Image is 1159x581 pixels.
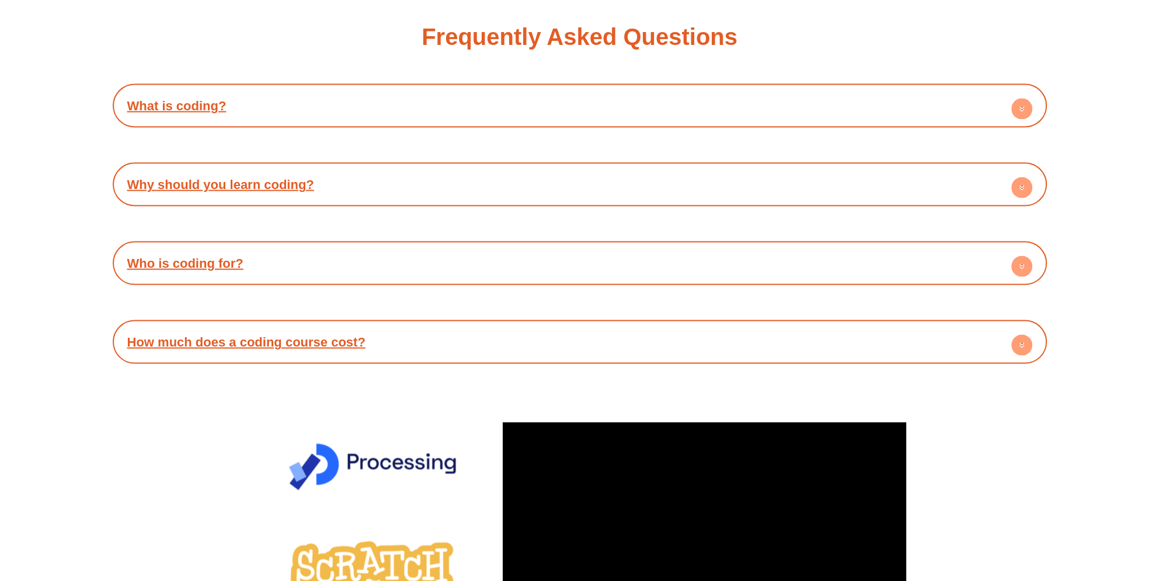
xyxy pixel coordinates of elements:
[127,256,243,270] a: Who is coding for?
[119,168,1041,200] div: Why should you learn coding?
[119,247,1041,279] div: Who is coding for?
[119,325,1041,358] div: How much does a coding course cost?
[127,334,366,349] a: How much does a coding course cost?
[422,25,737,48] h2: Frequently Asked Questions
[127,177,314,191] a: Why should you learn coding?
[1101,525,1159,581] iframe: Chat Widget
[127,98,227,113] a: What is coding?
[119,89,1041,121] div: What is coding?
